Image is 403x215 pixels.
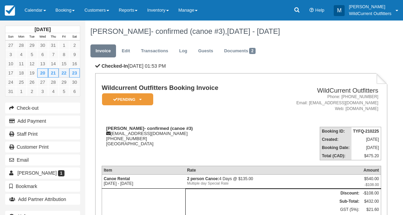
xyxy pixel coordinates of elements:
[27,41,37,50] a: 29
[320,135,351,144] th: Created:
[37,78,48,87] a: 27
[48,50,59,59] a: 7
[101,63,128,69] b: Checked-In
[17,170,57,176] span: [PERSON_NAME]
[310,8,314,13] i: Help
[5,68,16,78] a: 17
[27,78,37,87] a: 26
[5,194,80,205] button: Add Partner Attribution
[59,41,69,50] a: 1
[264,94,378,111] address: Phone: [PHONE_NUMBER] Email: [EMAIL_ADDRESS][DOMAIN_NAME] Web: [DOMAIN_NAME]
[320,144,351,152] th: Booking Date:
[320,152,351,160] th: Total (CAD):
[5,167,80,178] a: [PERSON_NAME] 1
[104,176,130,181] strong: Canoe Rental
[5,50,16,59] a: 3
[361,166,381,174] th: Amount
[5,59,16,68] a: 10
[117,44,135,58] a: Edit
[363,183,379,187] em: -$108.00
[185,174,361,188] td: 4 Days @ $135.00
[249,48,256,54] span: 2
[349,10,391,17] p: WildCurrent Outfitters
[37,41,48,50] a: 30
[16,33,27,41] th: Mon
[34,27,51,32] strong: [DATE]
[315,8,325,13] span: Help
[174,44,192,58] a: Log
[5,41,16,50] a: 27
[102,126,261,146] div: [EMAIL_ADDRESS][DOMAIN_NAME] [PHONE_NUMBER] [GEOGRAPHIC_DATA]
[69,41,80,50] a: 2
[351,135,381,144] td: [DATE]
[187,176,219,181] strong: 2 person Canoe
[58,170,64,176] span: 1
[102,93,153,105] em: Pending
[5,103,80,113] button: Check-out
[5,78,16,87] a: 24
[16,87,27,96] a: 1
[185,189,361,197] th: Discount:
[37,33,48,41] th: Wed
[5,33,16,41] th: Sun
[59,50,69,59] a: 8
[59,78,69,87] a: 29
[27,33,37,41] th: Tue
[5,87,16,96] a: 31
[16,41,27,50] a: 28
[59,33,69,41] th: Fri
[48,87,59,96] a: 4
[102,93,151,106] a: Pending
[59,68,69,78] a: 22
[37,87,48,96] a: 3
[320,127,351,135] th: Booking ID:
[349,3,391,10] p: [PERSON_NAME]
[69,33,80,41] th: Sat
[5,116,80,126] button: Add Payment
[16,78,27,87] a: 25
[106,126,193,131] strong: [PERSON_NAME]- confirmed (canoe #3)
[69,50,80,59] a: 9
[185,205,361,214] td: GST (5%):
[187,181,359,185] em: Multiple day Special Rate
[37,59,48,68] a: 13
[16,68,27,78] a: 18
[37,68,48,78] a: 20
[48,33,59,41] th: Thu
[5,181,80,192] button: Bookmark
[102,174,185,188] td: [DATE] - [DATE]
[351,152,381,160] td: $475.20
[59,59,69,68] a: 15
[27,50,37,59] a: 5
[90,27,383,36] h1: [PERSON_NAME]- confirmed (canoe #3),
[219,44,261,58] a: Documents2
[90,44,116,58] a: Invoice
[5,129,80,139] a: Staff Print
[361,189,381,197] td: -$108.00
[48,59,59,68] a: 14
[48,68,59,78] a: 21
[361,205,381,214] td: $21.60
[27,59,37,68] a: 12
[227,27,280,36] span: [DATE] - [DATE]
[59,87,69,96] a: 5
[69,78,80,87] a: 30
[361,197,381,205] td: $432.00
[185,166,361,174] th: Rate
[185,197,361,205] th: Sub-Total:
[27,87,37,96] a: 2
[102,166,185,174] th: Item
[69,87,80,96] a: 6
[353,129,379,134] strong: TYFQ-210225
[69,68,80,78] a: 23
[5,142,80,152] a: Customer Print
[334,5,345,16] div: M
[27,68,37,78] a: 19
[95,63,387,70] p: [DATE] 01:53 PM
[69,59,80,68] a: 16
[136,44,173,58] a: Transactions
[48,41,59,50] a: 31
[48,78,59,87] a: 28
[264,87,378,94] h2: WildCurrent Outfitters
[5,154,80,165] button: Email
